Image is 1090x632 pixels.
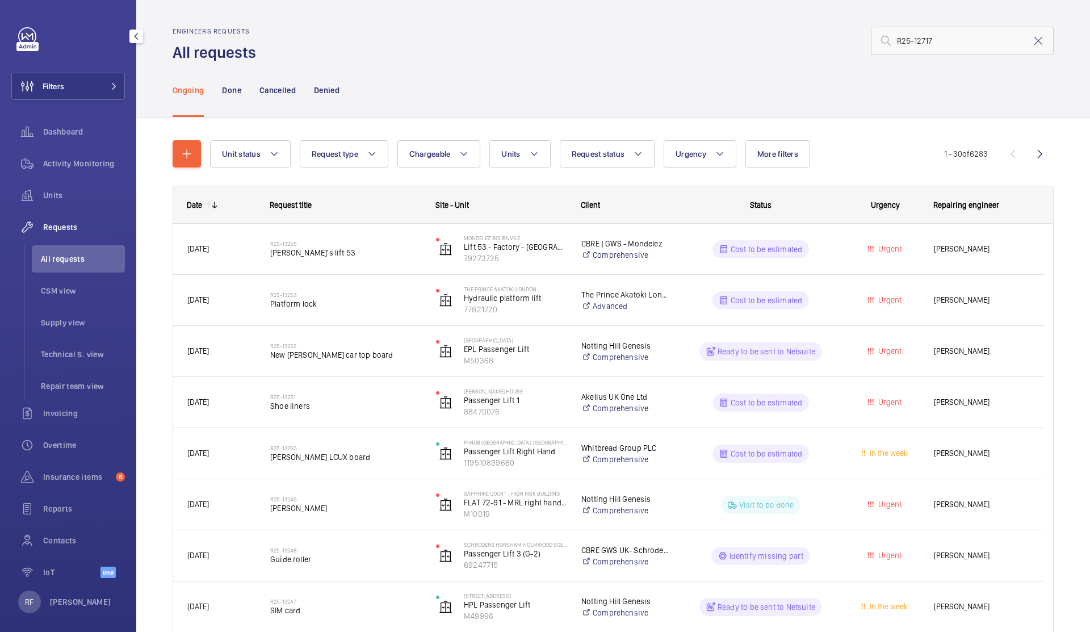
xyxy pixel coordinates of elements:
span: Urgent [876,397,902,407]
button: Urgency [664,140,736,168]
img: elevator.svg [439,498,452,512]
p: [GEOGRAPHIC_DATA] [464,337,567,344]
p: 88470076 [464,406,567,417]
img: elevator.svg [439,447,452,461]
p: HPL Passenger Lift [464,599,567,610]
span: In the week [867,449,908,458]
span: [PERSON_NAME] [934,242,1030,256]
span: Client [581,200,600,210]
p: Notting Hill Genesis [581,493,670,505]
button: Filters [11,73,125,100]
span: Technical S. view [41,349,125,360]
div: Date [187,200,202,210]
input: Search by request number or quote number [871,27,1054,55]
span: [DATE] [187,244,209,253]
p: Akelius UK One Ltd [581,391,670,403]
p: Notting Hill Genesis [581,340,670,351]
p: Cost to be estimated [731,448,803,459]
p: Visit to be done [739,499,794,510]
p: CBRE | GWS - Mondelez [581,238,670,249]
a: Comprehensive [581,556,670,567]
p: EPL Passenger Lift [464,344,567,355]
span: of [962,149,970,158]
p: Hydraulic platform lift [464,292,567,304]
span: [PERSON_NAME] [934,396,1030,409]
p: Identify missing part [730,550,804,562]
p: Sapphire Court - High Risk Building [464,490,567,497]
span: Repair team view [41,380,125,392]
span: In the week [867,602,908,611]
p: [STREET_ADDRESS] [464,592,567,599]
span: Urgency [871,200,900,210]
span: Unit status [222,149,261,158]
p: 119510899660 [464,457,567,468]
button: Chargeable [397,140,481,168]
a: Comprehensive [581,403,670,414]
a: Comprehensive [581,249,670,261]
span: Request title [270,200,312,210]
p: Mondelez Bournvile [464,235,567,241]
img: elevator.svg [439,345,452,358]
span: CSM view [41,285,125,296]
button: Request type [300,140,388,168]
p: M49996 [464,610,567,622]
span: [DATE] [187,397,209,407]
p: Cost to be estimated [731,244,803,255]
span: [PERSON_NAME] [934,294,1030,307]
a: Comprehensive [581,505,670,516]
span: [PERSON_NAME] [270,503,421,514]
span: Request status [572,149,625,158]
span: [PERSON_NAME] [934,498,1030,511]
button: Request status [560,140,655,168]
p: 69247715 [464,559,567,571]
p: 79273725 [464,253,567,264]
p: Ongoing [173,85,204,96]
p: Cancelled [259,85,296,96]
span: Repairing engineer [933,200,999,210]
span: [DATE] [187,551,209,560]
p: Cost to be estimated [731,397,803,408]
p: PI Hub [GEOGRAPHIC_DATA], [GEOGRAPHIC_DATA][PERSON_NAME] [464,439,567,446]
span: Activity Monitoring [43,158,125,169]
span: Reports [43,503,125,514]
span: Filters [43,81,64,92]
span: [PERSON_NAME] [934,447,1030,460]
span: Urgent [876,551,902,560]
span: More filters [757,149,798,158]
p: CBRE GWS UK- Schroders (Horsham & [PERSON_NAME]) [581,545,670,556]
span: Urgent [876,346,902,355]
a: Comprehensive [581,607,670,618]
p: Passenger Lift 3 (G-2) [464,548,567,559]
p: Cost to be estimated [731,295,803,306]
h2: R25-13248 [270,547,421,554]
p: M50368 [464,355,567,366]
span: [PERSON_NAME] [934,549,1030,562]
span: Guide roller [270,554,421,565]
span: Urgent [876,295,902,304]
span: Status [750,200,772,210]
span: Shoe liners [270,400,421,412]
p: [PERSON_NAME] House [464,388,567,395]
p: RF [25,596,33,608]
p: Done [222,85,241,96]
img: elevator.svg [439,396,452,409]
span: IoT [43,567,100,578]
h2: Engineers requests [173,27,263,35]
span: Overtime [43,440,125,451]
img: elevator.svg [439,242,452,256]
img: elevator.svg [439,549,452,563]
p: Lift 53 - Factory - [GEOGRAPHIC_DATA] [464,241,567,253]
button: More filters [745,140,810,168]
p: [PERSON_NAME] [50,596,111,608]
p: M10019 [464,508,567,520]
span: Insurance items [43,471,111,483]
span: Invoicing [43,408,125,419]
span: All requests [41,253,125,265]
span: New [PERSON_NAME] car top board [270,349,421,361]
span: [DATE] [187,602,209,611]
h2: R25-13255 [270,240,421,247]
span: [PERSON_NAME]'s lift 53 [270,247,421,258]
h2: R25-13251 [270,394,421,400]
p: 77821720 [464,304,567,315]
a: Advanced [581,300,670,312]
